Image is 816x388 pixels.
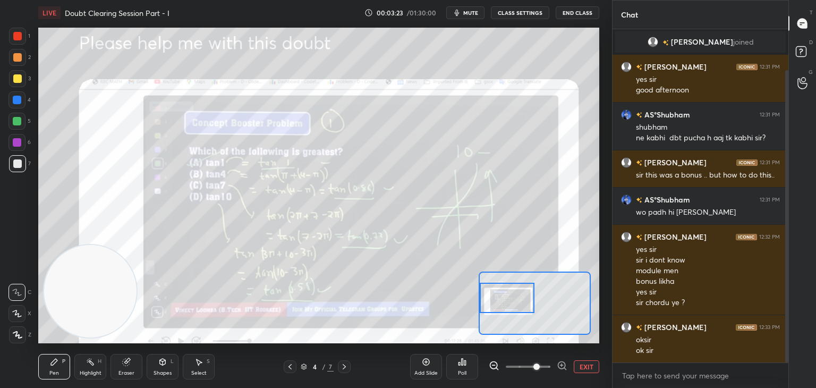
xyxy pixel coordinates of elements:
[9,49,31,66] div: 2
[642,109,690,120] h6: AS°Shubham
[636,276,780,287] div: bonus likha
[809,68,813,76] p: G
[760,112,780,118] div: 12:31 PM
[446,6,484,19] button: mute
[9,70,31,87] div: 3
[760,64,780,70] div: 12:31 PM
[9,155,31,172] div: 7
[736,159,758,166] img: iconic-dark.1390631f.png
[62,359,65,364] div: P
[556,6,599,19] button: End Class
[621,109,632,120] img: 83b6e1016bdc4db7863251709436b431.jpg
[642,231,707,242] h6: [PERSON_NAME]
[9,28,30,45] div: 1
[733,38,754,46] span: joined
[98,359,101,364] div: H
[636,133,780,144] div: ne kabhi dbt pucha h aaj tk kabhi sir?
[642,61,707,72] h6: [PERSON_NAME]
[636,112,642,118] img: no-rating-badge.077c3623.svg
[636,325,642,331] img: no-rating-badge.077c3623.svg
[621,157,632,168] img: default.png
[760,197,780,203] div: 12:31 PM
[759,324,780,331] div: 12:33 PM
[636,287,780,298] div: yes sir
[736,234,757,240] img: iconic-dark.1390631f.png
[636,207,780,218] div: wo padh hi [PERSON_NAME]
[759,234,780,240] div: 12:32 PM
[80,370,101,376] div: Highlight
[65,8,169,18] h4: Doubt Clearing Session Part - I
[636,74,780,85] div: yes sir
[207,359,210,364] div: S
[154,370,172,376] div: Shapes
[636,197,642,203] img: no-rating-badge.077c3623.svg
[809,38,813,46] p: D
[327,362,334,372] div: 7
[621,232,632,242] img: default.png
[636,122,780,133] div: shubham
[8,305,31,322] div: X
[458,370,466,376] div: Poll
[621,322,632,333] img: default.png
[621,195,632,205] img: 83b6e1016bdc4db7863251709436b431.jpg
[574,360,599,373] button: EXIT
[322,364,325,370] div: /
[648,37,658,47] img: default.png
[636,234,642,240] img: no-rating-badge.077c3623.svg
[642,194,690,205] h6: AS°Shubham
[636,266,780,276] div: module men
[671,38,733,46] span: [PERSON_NAME]
[621,62,632,72] img: default.png
[736,64,758,70] img: iconic-dark.1390631f.png
[171,359,174,364] div: L
[8,284,31,301] div: C
[636,170,780,181] div: sir this was a bonus .. but how to do this..
[613,29,788,363] div: grid
[642,157,707,168] h6: [PERSON_NAME]
[642,322,707,333] h6: [PERSON_NAME]
[636,64,642,70] img: no-rating-badge.077c3623.svg
[491,6,549,19] button: CLASS SETTINGS
[760,159,780,166] div: 12:31 PM
[636,335,780,345] div: oksir
[636,160,642,166] img: no-rating-badge.077c3623.svg
[810,9,813,16] p: T
[8,134,31,151] div: 6
[613,1,647,29] p: Chat
[9,326,31,343] div: Z
[736,324,757,331] img: iconic-dark.1390631f.png
[463,9,478,16] span: mute
[636,345,780,356] div: ok sir
[118,370,134,376] div: Eraser
[636,85,780,96] div: good afternoon
[636,298,780,308] div: sir chordu ye ?
[414,370,438,376] div: Add Slide
[309,364,320,370] div: 4
[49,370,59,376] div: Pen
[191,370,207,376] div: Select
[38,6,61,19] div: LIVE
[636,244,780,255] div: yes sir
[8,113,31,130] div: 5
[8,91,31,108] div: 4
[662,40,669,46] img: no-rating-badge.077c3623.svg
[636,255,780,266] div: sir i dont know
